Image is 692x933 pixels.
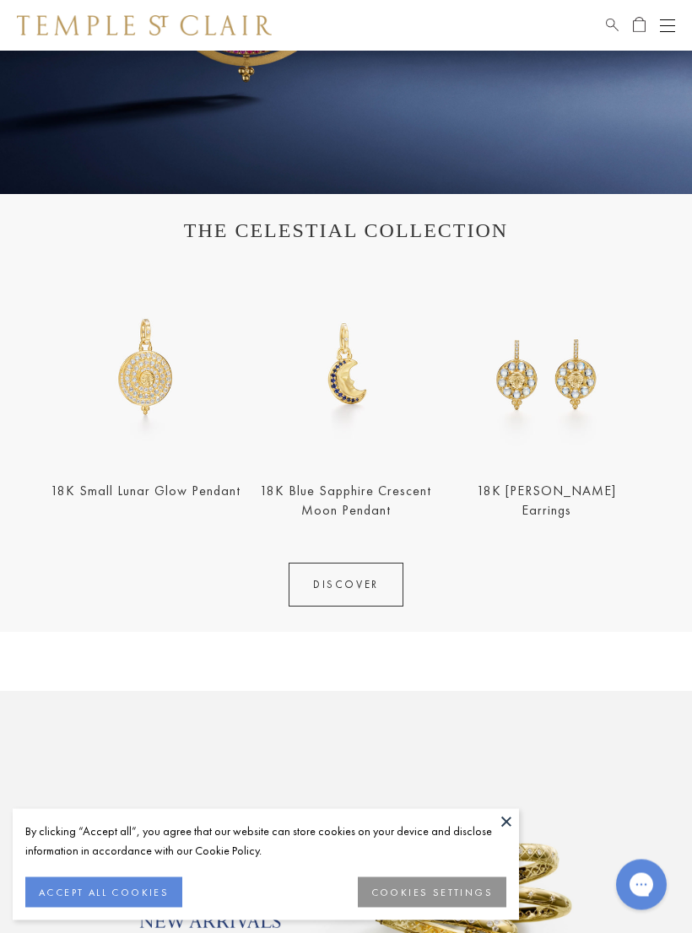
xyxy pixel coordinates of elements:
[17,15,272,35] img: Temple St. Clair
[251,272,441,462] a: 18K Blue Sapphire Crescent Moon Pendant18K Blue Sapphire Crescent Moon Pendant
[51,272,241,462] img: 18K Small Lunar Glow Pendant
[633,15,646,35] a: Open Shopping Bag
[51,272,241,462] a: P34863-SMLUNABM18K Small Lunar Glow Pendant
[477,483,616,520] a: 18K [PERSON_NAME] Earrings
[660,15,675,35] button: Open navigation
[451,272,641,462] img: E34861-LUNAHABM
[358,877,506,908] button: COOKIES SETTINGS
[451,272,641,462] a: E34861-LUNAHABME34861-LUNAHABM
[289,564,403,607] a: DISCOVER
[25,877,182,908] button: ACCEPT ALL COOKIES
[25,822,506,860] div: By clicking “Accept all”, you agree that our website can store cookies on your device and disclos...
[260,483,431,520] a: 18K Blue Sapphire Crescent Moon Pendant
[251,272,441,462] img: 18K Blue Sapphire Crescent Moon Pendant
[51,483,241,500] a: 18K Small Lunar Glow Pendant
[608,854,675,916] iframe: Gorgias live chat messenger
[42,220,650,243] h1: THE CELESTIAL COLLECTION
[606,15,619,35] a: Search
